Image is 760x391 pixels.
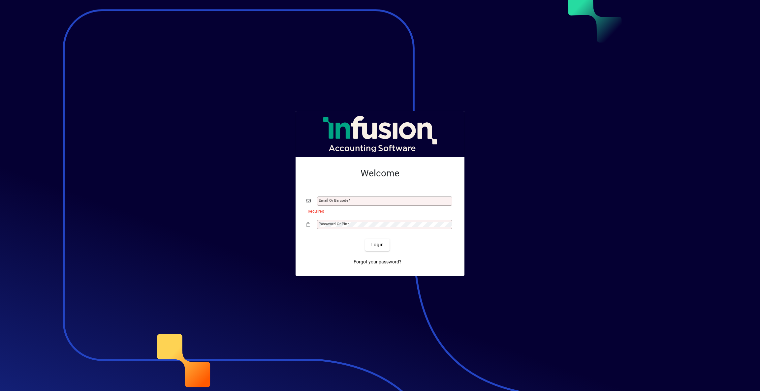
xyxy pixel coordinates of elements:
mat-label: Email or Barcode [319,198,348,203]
h2: Welcome [306,168,454,179]
mat-label: Password or Pin [319,222,347,226]
span: Forgot your password? [354,258,401,265]
button: Login [365,239,389,251]
a: Forgot your password? [351,256,404,268]
mat-error: Required [308,207,449,214]
span: Login [370,241,384,248]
